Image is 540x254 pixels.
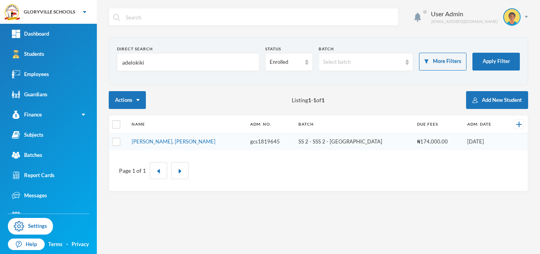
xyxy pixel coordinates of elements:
th: Adm. Date [463,115,505,134]
div: Subjects [12,131,43,139]
a: Privacy [72,241,89,248]
div: Status [265,46,313,52]
a: [PERSON_NAME], [PERSON_NAME] [132,138,215,145]
span: Listing - of [292,96,325,104]
td: [DATE] [463,134,505,150]
img: + [516,122,522,127]
b: 1 [321,97,325,103]
div: Events [12,212,40,220]
img: search [113,14,120,21]
th: Batch [295,115,413,134]
img: logo [4,4,20,20]
a: Settings [8,218,53,235]
div: Direct Search [117,46,259,52]
th: Due Fees [413,115,463,134]
div: Messages [12,191,47,200]
div: · [66,241,68,248]
div: Report Cards [12,171,55,180]
div: User Admin [431,9,497,19]
div: GLORYVILLE SCHOOLS [24,8,75,15]
a: Terms [48,241,62,248]
button: Actions [109,91,146,109]
button: Apply Filter [472,53,520,71]
div: Employees [12,70,49,78]
button: Add New Student [466,91,528,109]
img: STUDENT [504,9,520,25]
div: Select batch [323,58,402,66]
div: Students [12,50,44,58]
div: [EMAIL_ADDRESS][DOMAIN_NAME] [431,19,497,25]
div: Enrolled [270,58,301,66]
input: Name, Admin No, Phone number, Email Address [121,53,255,71]
a: Help [8,239,45,250]
input: Search [125,8,394,26]
td: gcs1819645 [246,134,295,150]
div: Batch [319,46,413,52]
b: 1 [308,97,311,103]
div: Batches [12,151,42,159]
th: Adm. No. [246,115,295,134]
div: Page 1 of 1 [119,166,146,175]
th: Name [128,115,246,134]
div: Dashboard [12,30,49,38]
div: Finance [12,111,42,119]
td: ₦174,000.00 [413,134,463,150]
button: More Filters [419,53,466,71]
td: SS 2 - SSS 2 - [GEOGRAPHIC_DATA] [295,134,413,150]
b: 1 [313,97,316,103]
div: Guardians [12,90,47,99]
